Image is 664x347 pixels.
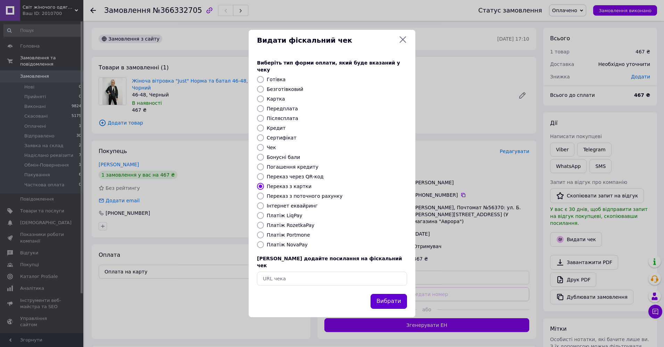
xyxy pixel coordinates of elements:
label: Безготівковий [267,86,303,92]
label: Бонусні бали [267,154,300,160]
label: Інтернет еквайринг [267,203,318,209]
label: Платіж Portmone [267,232,310,238]
label: Платіж NovaPay [267,242,308,247]
span: [PERSON_NAME] додайте посилання на фіскальний чек [257,256,402,268]
span: Виберіть тип форми оплати, який буде вказаний у чеку [257,60,400,73]
label: Сертифікат [267,135,297,141]
label: Переказ через QR-код [267,174,324,179]
label: Платіж LiqPay [267,213,302,218]
label: Готівка [267,77,285,82]
span: Видати фіскальний чек [257,35,396,45]
label: Переказ з поточного рахунку [267,193,342,199]
input: URL чека [257,272,407,286]
label: Чек [267,145,276,150]
label: Погашення кредиту [267,164,318,170]
label: Кредит [267,125,285,131]
label: Післясплата [267,116,298,121]
label: Переказ з картки [267,184,312,189]
label: Передплата [267,106,298,111]
button: Вибрати [371,294,407,309]
label: Платіж RozetkaPay [267,222,314,228]
label: Картка [267,96,285,102]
